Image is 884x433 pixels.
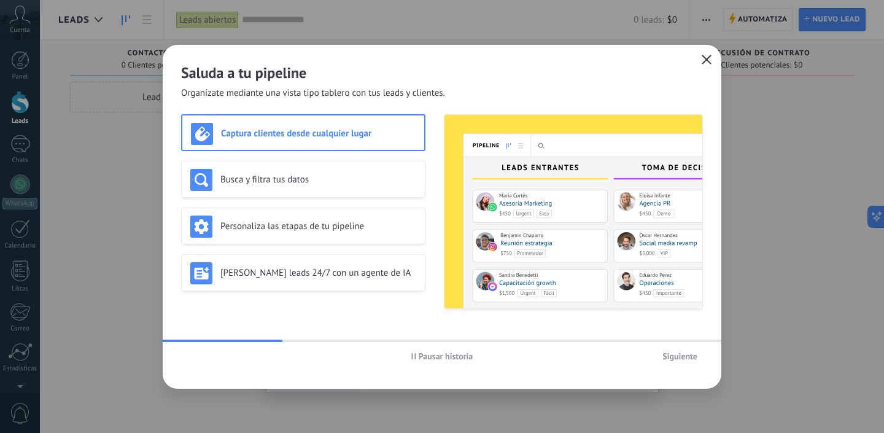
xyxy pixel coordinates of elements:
h2: Saluda a tu pipeline [181,63,703,82]
h3: Personaliza las etapas de tu pipeline [220,220,416,232]
h3: Busca y filtra tus datos [220,174,416,185]
h3: [PERSON_NAME] leads 24/7 con un agente de IA [220,267,416,279]
span: Pausar historia [419,352,473,361]
span: Organízate mediante una vista tipo tablero con tus leads y clientes. [181,87,445,99]
button: Pausar historia [406,347,479,365]
h3: Captura clientes desde cualquier lugar [221,128,416,139]
span: Siguiente [662,352,697,361]
button: Siguiente [657,347,703,365]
